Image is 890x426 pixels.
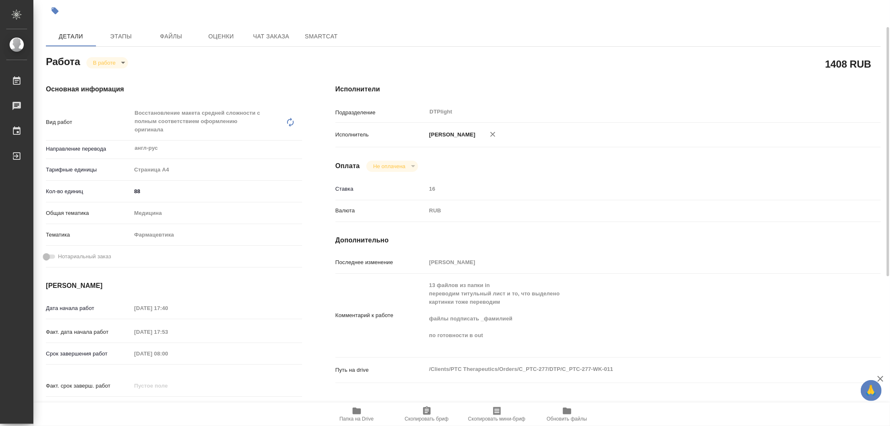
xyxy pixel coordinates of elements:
[46,304,131,313] p: Дата начала работ
[46,328,131,336] p: Факт. дата начала работ
[426,278,835,351] textarea: 13 файлов из папки in переводим титульный лист и то, что выделено картинки тоже переводим файлы п...
[335,235,881,245] h4: Дополнительно
[335,108,426,117] p: Подразделение
[131,163,302,177] div: Страница А4
[131,401,204,413] input: ✎ Введи что-нибудь
[151,31,191,42] span: Файлы
[371,163,408,170] button: Не оплачена
[426,183,835,195] input: Пустое поле
[46,350,131,358] p: Срок завершения работ
[131,302,204,314] input: Пустое поле
[335,258,426,267] p: Последнее изменение
[301,31,341,42] span: SmartCat
[46,209,131,217] p: Общая тематика
[91,59,118,66] button: В работе
[340,416,374,422] span: Папка на Drive
[46,2,64,20] button: Добавить тэг
[468,416,525,422] span: Скопировать мини-бриф
[547,416,587,422] span: Обновить файлы
[825,57,871,71] h2: 1408 RUB
[366,161,418,172] div: В работе
[426,131,476,139] p: [PERSON_NAME]
[131,228,302,242] div: Фармацевтика
[58,252,111,261] span: Нотариальный заказ
[51,31,91,42] span: Детали
[426,204,835,218] div: RUB
[484,125,502,144] button: Удалить исполнителя
[426,362,835,376] textarea: /Clients/PTC Therapeutics/Orders/C_PTC-277/DTP/C_PTC-277-WK-011
[335,84,881,94] h4: Исполнители
[335,131,426,139] p: Исполнитель
[335,311,426,320] p: Комментарий к работе
[392,403,462,426] button: Скопировать бриф
[101,31,141,42] span: Этапы
[46,84,302,94] h4: Основная информация
[46,187,131,196] p: Кол-во единиц
[462,403,532,426] button: Скопировать мини-бриф
[131,206,302,220] div: Медицина
[131,380,204,392] input: Пустое поле
[46,145,131,153] p: Направление перевода
[335,207,426,215] p: Валюта
[46,53,80,68] h2: Работа
[46,166,131,174] p: Тарифные единицы
[335,366,426,374] p: Путь на drive
[335,185,426,193] p: Ставка
[322,403,392,426] button: Папка на Drive
[251,31,291,42] span: Чат заказа
[46,281,302,291] h4: [PERSON_NAME]
[201,31,241,42] span: Оценки
[46,382,131,390] p: Факт. срок заверш. работ
[335,161,360,171] h4: Оплата
[46,231,131,239] p: Тематика
[46,118,131,126] p: Вид работ
[131,348,204,360] input: Пустое поле
[131,185,302,197] input: ✎ Введи что-нибудь
[861,380,882,401] button: 🙏
[131,326,204,338] input: Пустое поле
[405,416,449,422] span: Скопировать бриф
[864,382,878,399] span: 🙏
[426,256,835,268] input: Пустое поле
[86,57,128,68] div: В работе
[532,403,602,426] button: Обновить файлы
